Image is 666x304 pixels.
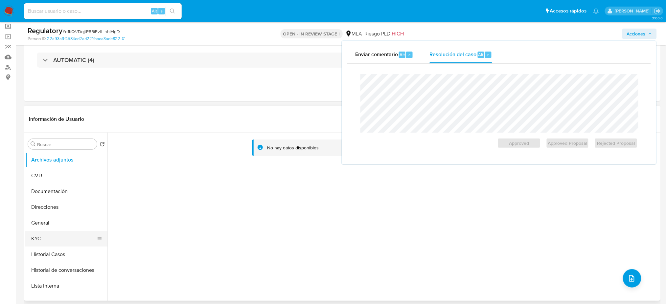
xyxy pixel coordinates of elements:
[25,168,107,184] button: CVU
[100,141,105,149] button: Volver al orden por defecto
[281,29,343,38] p: OPEN - IN REVIEW STAGE I
[615,8,652,14] p: abril.medzovich@mercadolibre.com
[25,152,107,168] button: Archivos adjuntos
[29,116,84,122] h1: Información de Usuario
[25,199,107,215] button: Direcciones
[408,52,410,58] span: c
[28,36,46,42] b: Person ID
[429,51,476,58] span: Resolución del caso
[25,215,107,231] button: General
[166,7,179,16] button: search-icon
[627,29,646,39] span: Acciones
[623,269,641,288] button: upload-file
[161,8,163,14] span: s
[550,8,587,14] span: Accesos rápidos
[25,262,107,278] button: Historial de conversaciones
[31,141,36,147] button: Buscar
[365,30,404,37] span: Riesgo PLD:
[392,30,404,37] span: HIGH
[47,36,125,42] a: 22a93a9f4584ed2ad221fbbea3ade822
[37,53,648,68] div: AUTOMATIC (4)
[345,30,362,37] div: MLA
[355,51,398,58] span: Enviar comentario
[622,29,657,39] button: Acciones
[62,28,120,35] span: # d1KQVDqjtP85iEvfLinhlHgD
[25,231,102,247] button: KYC
[652,15,663,21] span: 3.160.0
[478,52,484,58] span: Alt
[654,8,661,14] a: Salir
[24,7,182,15] input: Buscar usuario o caso...
[487,52,489,58] span: r
[53,56,94,64] h3: AUTOMATIC (4)
[25,184,107,199] button: Documentación
[25,278,107,294] button: Lista Interna
[28,25,62,36] b: Regulatory
[25,247,107,262] button: Historial Casos
[593,8,599,14] a: Notificaciones
[152,8,157,14] span: Alt
[400,52,405,58] span: Alt
[267,145,319,151] div: No hay datos disponibles
[37,141,94,147] input: Buscar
